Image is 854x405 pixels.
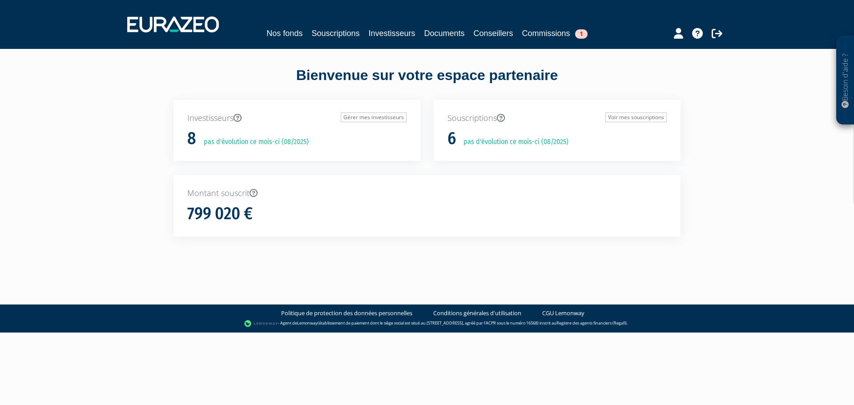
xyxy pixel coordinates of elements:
a: Voir mes souscriptions [605,112,667,122]
p: pas d'évolution ce mois-ci (08/2025) [197,137,309,147]
div: - Agent de (établissement de paiement dont le siège social est situé au [STREET_ADDRESS], agréé p... [9,319,845,328]
a: Commissions1 [522,27,588,40]
h1: 799 020 € [187,205,253,223]
p: Investisseurs [187,112,407,124]
img: logo-lemonway.png [244,319,278,328]
p: Souscriptions [447,112,667,124]
img: 1732889491-logotype_eurazeo_blanc_rvb.png [127,16,219,32]
a: Documents [424,27,465,40]
a: Investisseurs [368,27,415,40]
a: Registre des agents financiers (Regafi) [556,320,627,326]
p: Besoin d'aide ? [840,40,850,120]
a: Gérer mes investisseurs [341,112,407,122]
p: Montant souscrit [187,188,667,199]
span: 1 [575,29,588,39]
a: Souscriptions [311,27,359,40]
h1: 6 [447,129,456,148]
a: Nos fonds [266,27,302,40]
a: Lemonway [297,320,318,326]
div: Bienvenue sur votre espace partenaire [167,65,687,100]
a: Politique de protection des données personnelles [281,309,412,317]
a: Conditions générales d'utilisation [433,309,521,317]
h1: 8 [187,129,196,148]
p: pas d'évolution ce mois-ci (08/2025) [457,137,568,147]
a: CGU Lemonway [542,309,584,317]
a: Conseillers [474,27,513,40]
